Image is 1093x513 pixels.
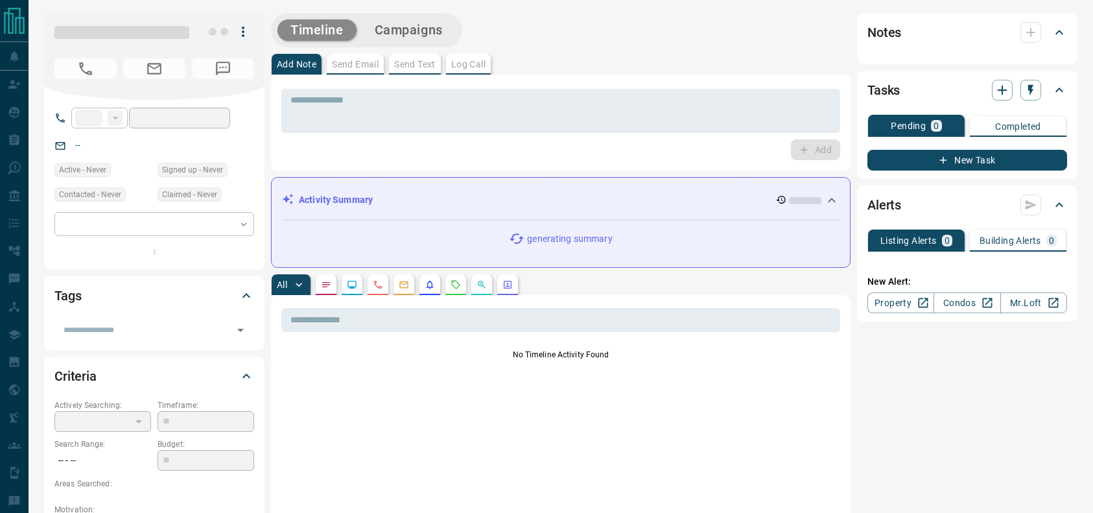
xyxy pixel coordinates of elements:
h2: Criteria [54,366,97,387]
div: Tasks [867,75,1067,106]
p: generating summary [527,232,612,246]
a: Mr.Loft [1000,292,1067,313]
p: Areas Searched: [54,478,254,490]
span: No Email [123,58,185,79]
div: Tags [54,280,254,311]
p: Actively Searching: [54,400,151,411]
span: Claimed - Never [162,188,217,201]
span: Signed up - Never [162,163,223,176]
a: Condos [934,292,1000,313]
p: No Timeline Activity Found [281,349,840,361]
span: No Number [192,58,254,79]
h2: Tags [54,285,81,306]
svg: Agent Actions [502,280,513,290]
p: Listing Alerts [880,236,937,245]
p: Search Range: [54,438,151,450]
p: Timeframe: [158,400,254,411]
p: All [277,280,287,289]
h2: Notes [867,22,901,43]
p: Budget: [158,438,254,450]
h2: Tasks [867,80,900,101]
p: 0 [934,121,939,130]
button: Open [231,321,250,339]
span: No Number [54,58,117,79]
svg: Requests [451,280,461,290]
p: New Alert: [867,275,1067,289]
svg: Emails [399,280,409,290]
button: New Task [867,150,1067,171]
p: -- - -- [54,450,151,471]
p: Activity Summary [299,193,373,207]
span: Contacted - Never [59,188,121,201]
p: Add Note [277,60,316,69]
button: Timeline [277,19,357,41]
h2: Alerts [867,195,901,215]
div: Alerts [867,189,1067,221]
div: Notes [867,17,1067,48]
p: Pending [891,121,926,130]
span: Active - Never [59,163,106,176]
p: Completed [995,122,1041,131]
svg: Notes [321,280,331,290]
svg: Lead Browsing Activity [347,280,357,290]
button: Campaigns [362,19,456,41]
div: Activity Summary [282,188,840,212]
svg: Listing Alerts [425,280,435,290]
svg: Calls [373,280,383,290]
div: Criteria [54,361,254,392]
p: 0 [1049,236,1054,245]
p: 0 [945,236,950,245]
svg: Opportunities [476,280,487,290]
a: -- [75,140,80,150]
p: Building Alerts [980,236,1041,245]
a: Property [867,292,934,313]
